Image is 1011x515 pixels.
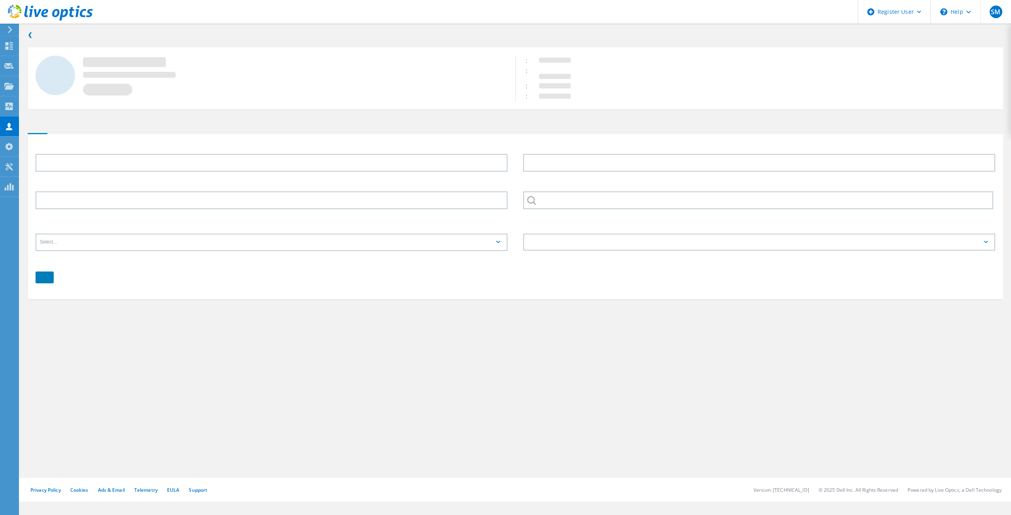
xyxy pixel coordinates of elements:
svg: \n [940,8,947,15]
li: Version: [TECHNICAL_ID] [754,487,809,493]
a: EULA [167,487,179,493]
span: : [526,82,535,90]
a: Ads & Email [98,487,125,493]
span: : [526,56,535,65]
span: : [526,92,535,101]
a: Support [189,487,207,493]
a: Privacy Policy [30,487,61,493]
a: Live Optics Dashboard [8,17,93,22]
span: SM [991,9,1000,15]
li: Powered by Live Optics, a Dell Technology [908,487,1002,493]
span: : [526,66,535,75]
a: Cookies [70,487,88,493]
li: © 2025 Dell Inc. All Rights Reserved [819,487,898,493]
a: Telemetry [134,487,158,493]
a: Back to search [28,30,33,39]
